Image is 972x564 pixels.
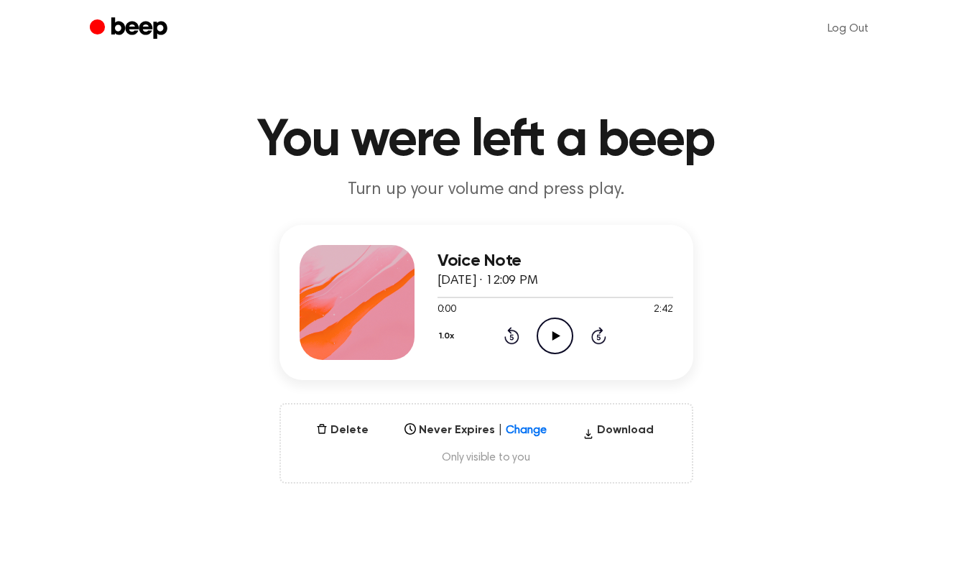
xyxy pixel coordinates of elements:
[438,251,673,271] h3: Voice Note
[438,302,456,318] span: 0:00
[813,11,883,46] a: Log Out
[90,15,171,43] a: Beep
[577,422,659,445] button: Download
[119,115,854,167] h1: You were left a beep
[654,302,672,318] span: 2:42
[310,422,374,439] button: Delete
[298,450,675,465] span: Only visible to you
[210,178,762,202] p: Turn up your volume and press play.
[438,274,538,287] span: [DATE] · 12:09 PM
[438,324,460,348] button: 1.0x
